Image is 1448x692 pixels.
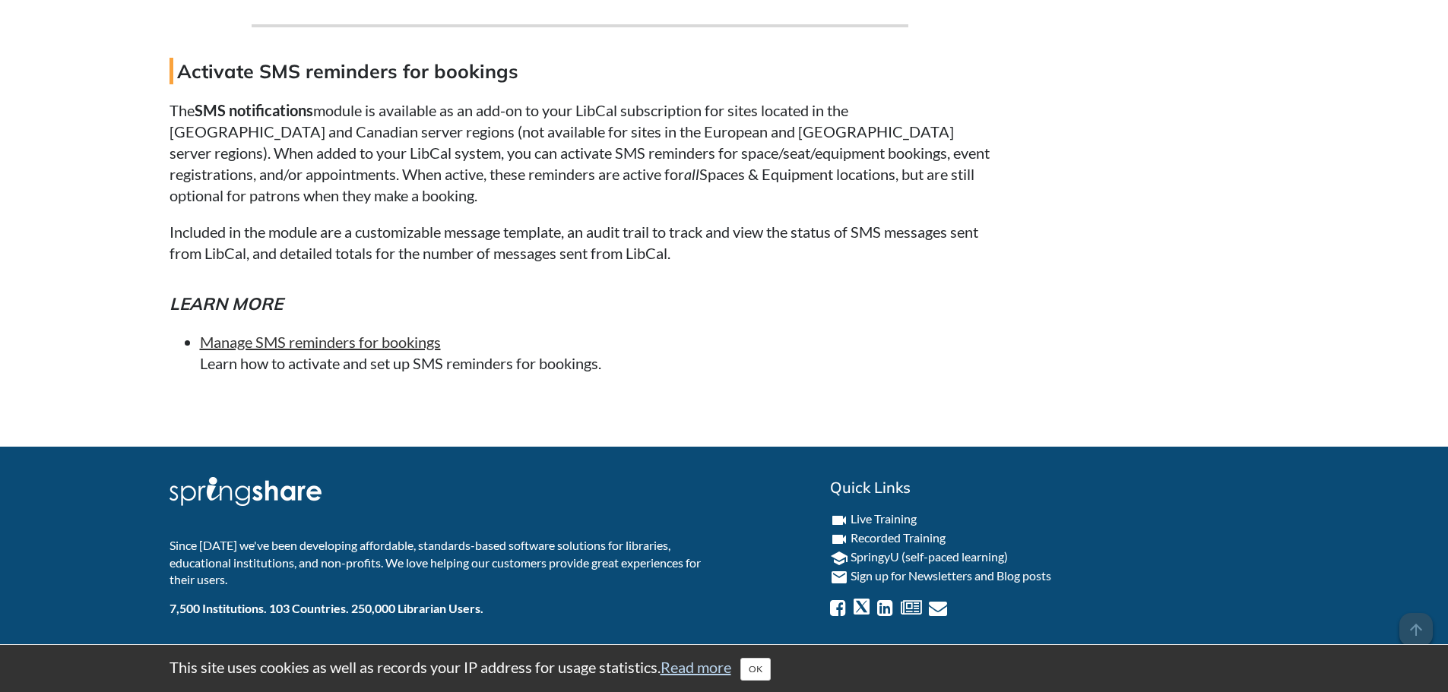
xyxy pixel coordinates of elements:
[170,58,990,84] h4: Activate SMS reminders for bookings
[200,333,441,351] a: Manage SMS reminders for bookings
[1399,615,1433,633] a: arrow_upward
[1399,613,1433,646] span: arrow_upward
[830,511,848,529] i: videocam
[851,511,917,526] a: Live Training
[170,601,483,615] b: 7,500 Institutions. 103 Countries. 250,000 Librarian Users.
[195,101,313,119] strong: SMS notifications
[830,477,1279,498] h2: Quick Links
[830,568,848,586] i: email
[200,331,990,374] li: Learn how to activate and set up SMS reminders for bookings.
[661,658,731,676] a: Read more
[170,292,990,316] h5: Learn more
[851,530,946,545] a: Recorded Training
[740,658,771,681] button: Close
[170,221,990,264] p: Included in the module are a customizable message template, an audit trail to track and view the ...
[154,656,1294,681] div: This site uses cookies as well as records your IP address for usage statistics.
[830,530,848,548] i: videocam
[170,537,713,588] p: Since [DATE] we've been developing affordable, standards-based software solutions for libraries, ...
[851,568,1051,583] a: Sign up for Newsletters and Blog posts
[684,165,699,183] em: all
[170,100,990,206] p: The module is available as an add-on to your LibCal subscription for sites located in the [GEOGRA...
[830,549,848,567] i: school
[170,477,322,506] img: Springshare
[851,549,1008,564] a: SpringyU (self-paced learning)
